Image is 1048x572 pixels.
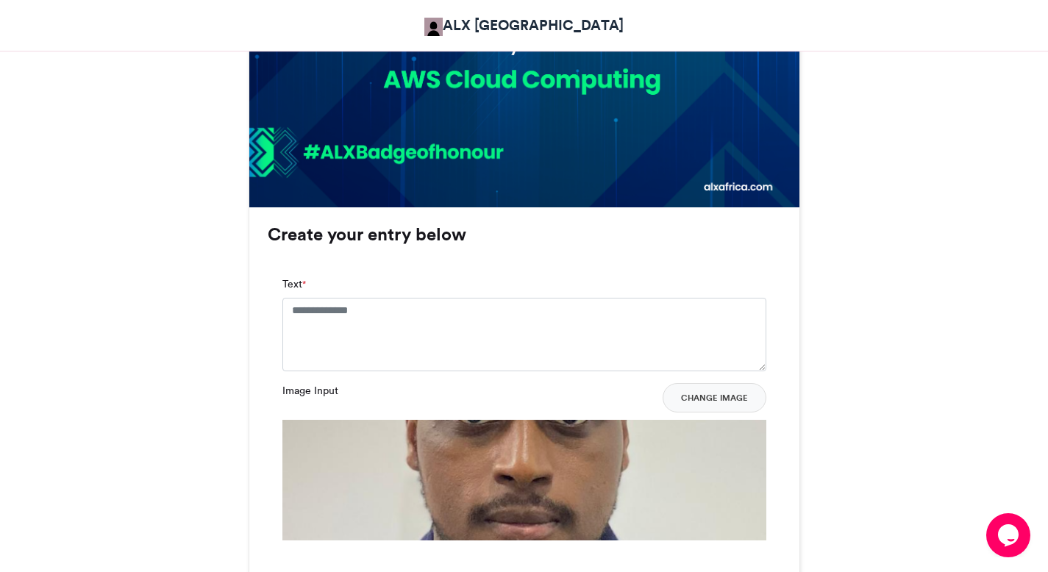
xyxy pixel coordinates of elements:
[663,383,766,412] button: Change Image
[282,383,338,398] label: Image Input
[268,226,781,243] h3: Create your entry below
[282,276,306,292] label: Text
[424,18,443,36] img: ALX Africa
[424,15,624,36] a: ALX [GEOGRAPHIC_DATA]
[986,513,1033,557] iframe: chat widget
